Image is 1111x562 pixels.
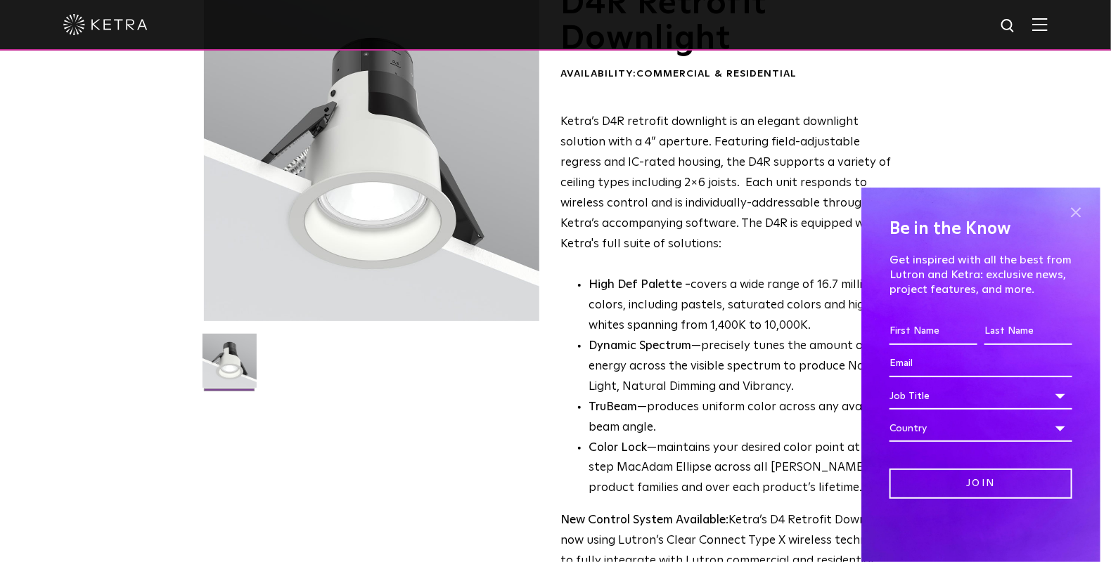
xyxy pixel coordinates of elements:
[560,67,903,81] div: Availability:
[560,112,903,254] p: Ketra’s D4R retrofit downlight is an elegant downlight solution with a 4” aperture. Featuring fie...
[63,14,148,35] img: ketra-logo-2019-white
[984,318,1072,345] input: Last Name
[589,279,691,291] strong: High Def Palette -
[589,401,637,413] strong: TruBeam
[203,334,257,398] img: D4R Retrofit Downlight
[890,415,1072,442] div: Country
[589,398,903,438] li: —produces uniform color across any available beam angle.
[560,514,728,526] strong: New Control System Available:
[589,275,903,336] p: covers a wide range of 16.7 million colors, including pastels, saturated colors and high CRI whit...
[589,438,903,499] li: —maintains your desired color point at a one step MacAdam Ellipse across all [PERSON_NAME] produc...
[1032,18,1048,31] img: Hamburger%20Nav.svg
[890,469,1072,499] input: Join
[890,318,977,345] input: First Name
[589,340,691,352] strong: Dynamic Spectrum
[1000,18,1017,35] img: search icon
[890,383,1072,410] div: Job Title
[636,69,797,79] span: Commercial & Residential
[890,253,1072,296] p: Get inspired with all the best from Lutron and Ketra: exclusive news, project features, and more.
[890,216,1072,242] h4: Be in the Know
[589,442,647,454] strong: Color Lock
[589,336,903,398] li: —precisely tunes the amount of energy across the visible spectrum to produce Natural Light, Natur...
[890,351,1072,377] input: Email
